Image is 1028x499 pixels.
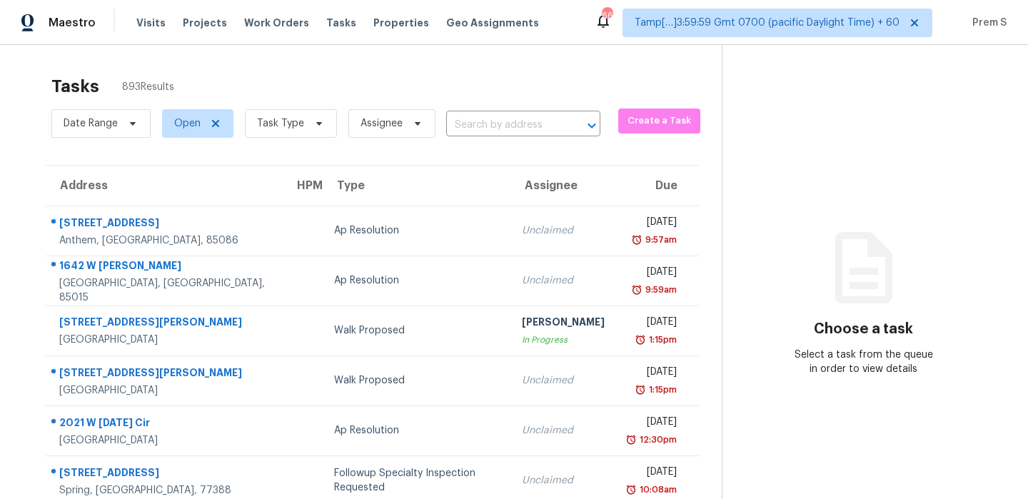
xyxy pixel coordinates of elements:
div: Walk Proposed [334,323,499,338]
span: Visits [136,16,166,30]
span: Tasks [326,18,356,28]
span: Date Range [64,116,118,131]
span: Open [174,116,201,131]
span: 893 Results [122,80,174,94]
div: Ap Resolution [334,423,499,438]
div: [DATE] [628,415,677,433]
th: Type [323,166,510,206]
span: Tamp[…]3:59:59 Gmt 0700 (pacific Daylight Time) + 60 [635,16,899,30]
img: Overdue Alarm Icon [631,233,642,247]
span: Assignee [361,116,403,131]
div: Unclaimed [522,473,605,488]
input: Search by address [446,114,560,136]
h3: Choose a task [814,322,913,336]
th: Address [46,166,283,206]
div: [STREET_ADDRESS] [59,216,271,233]
div: 666 [602,9,612,23]
div: 1642 W [PERSON_NAME] [59,258,271,276]
img: Overdue Alarm Icon [635,333,646,347]
div: In Progress [522,333,605,347]
div: 10:08am [637,483,677,497]
span: Prem S [967,16,1007,30]
th: Assignee [510,166,616,206]
div: [GEOGRAPHIC_DATA] [59,383,271,398]
div: 9:59am [642,283,677,297]
div: Select a task from the queue in order to view details [793,348,934,376]
div: Ap Resolution [334,273,499,288]
div: [PERSON_NAME] [522,315,605,333]
img: Overdue Alarm Icon [625,483,637,497]
div: [STREET_ADDRESS][PERSON_NAME] [59,366,271,383]
span: Work Orders [244,16,309,30]
div: [GEOGRAPHIC_DATA] [59,333,271,347]
div: Ap Resolution [334,223,499,238]
div: [STREET_ADDRESS][PERSON_NAME] [59,315,271,333]
div: [STREET_ADDRESS] [59,465,271,483]
div: [GEOGRAPHIC_DATA] [59,433,271,448]
button: Open [582,116,602,136]
span: Projects [183,16,227,30]
img: Overdue Alarm Icon [635,383,646,397]
div: Unclaimed [522,223,605,238]
div: 1:15pm [646,333,677,347]
span: Maestro [49,16,96,30]
th: HPM [283,166,323,206]
div: [DATE] [628,265,677,283]
th: Due [616,166,699,206]
div: Walk Proposed [334,373,499,388]
button: Create a Task [618,109,700,133]
div: Followup Specialty Inspection Requested [334,466,499,495]
h2: Tasks [51,79,99,94]
div: 9:57am [642,233,677,247]
div: 12:30pm [637,433,677,447]
img: Overdue Alarm Icon [631,283,642,297]
div: [DATE] [628,215,677,233]
div: Unclaimed [522,373,605,388]
span: Task Type [257,116,304,131]
div: Unclaimed [522,273,605,288]
div: 2021 W [DATE] Cir [59,415,271,433]
span: Create a Task [625,113,693,129]
div: [DATE] [628,365,677,383]
div: Anthem, [GEOGRAPHIC_DATA], 85086 [59,233,271,248]
img: Overdue Alarm Icon [625,433,637,447]
div: Unclaimed [522,423,605,438]
div: [DATE] [628,465,677,483]
div: Spring, [GEOGRAPHIC_DATA], 77388 [59,483,271,498]
span: Properties [373,16,429,30]
div: [DATE] [628,315,677,333]
span: Geo Assignments [446,16,539,30]
div: [GEOGRAPHIC_DATA], [GEOGRAPHIC_DATA], 85015 [59,276,271,305]
div: 1:15pm [646,383,677,397]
